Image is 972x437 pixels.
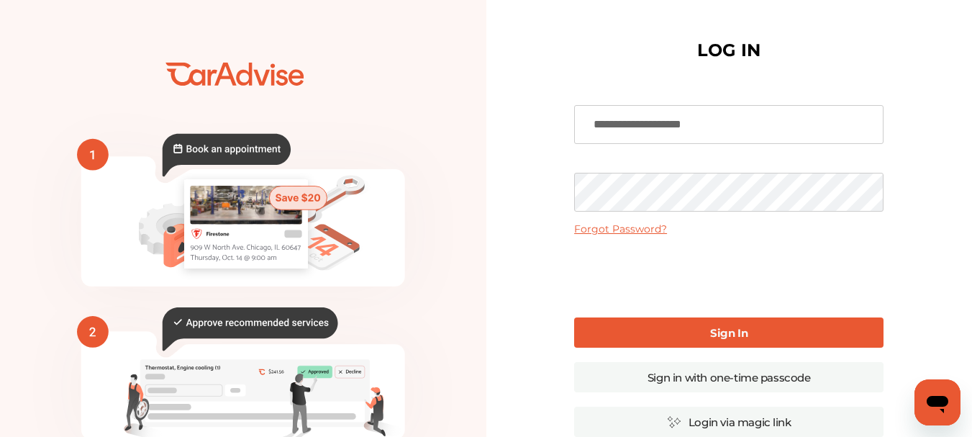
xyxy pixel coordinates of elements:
img: magic_icon.32c66aac.svg [667,415,681,429]
a: Sign in with one-time passcode [574,362,884,392]
a: Login via magic link [574,407,884,437]
iframe: Button to launch messaging window [914,379,960,425]
a: Forgot Password? [574,222,667,235]
h1: LOG IN [697,43,760,58]
iframe: reCAPTCHA [619,247,838,303]
a: Sign In [574,317,884,348]
b: Sign In [710,326,748,340]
